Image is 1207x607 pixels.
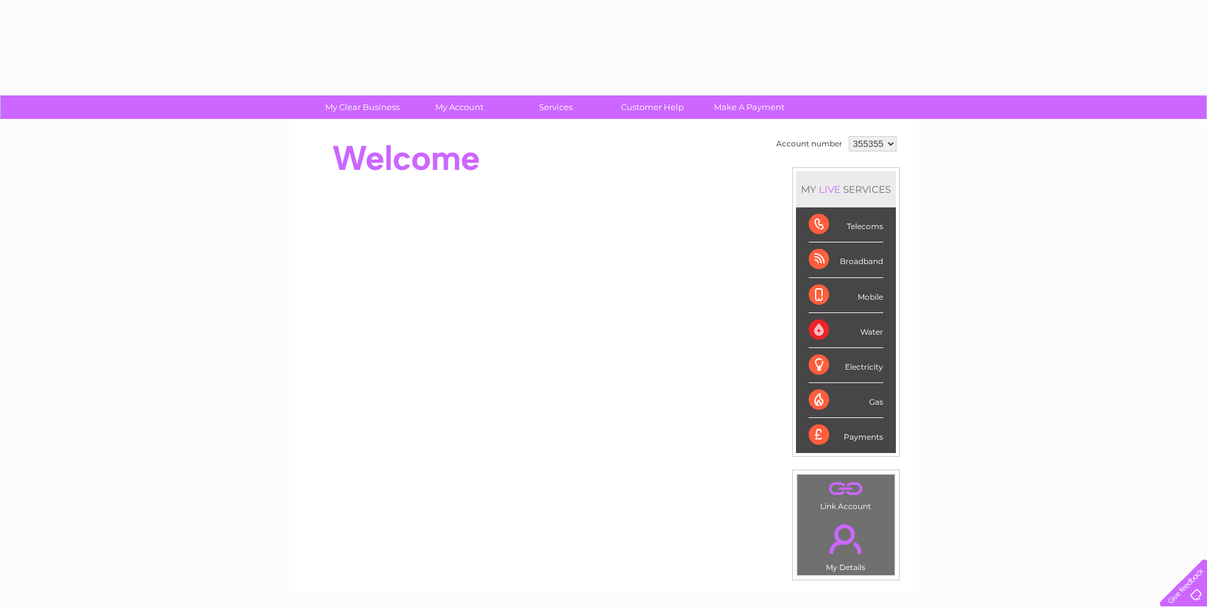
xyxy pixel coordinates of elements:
div: Electricity [809,348,883,383]
a: Services [503,95,608,119]
a: . [800,517,891,561]
td: Account number [773,133,846,155]
div: Broadband [809,242,883,277]
a: Make A Payment [697,95,802,119]
div: Mobile [809,278,883,313]
div: Water [809,313,883,348]
td: Link Account [797,474,895,514]
div: Payments [809,418,883,452]
a: My Account [407,95,512,119]
div: Telecoms [809,207,883,242]
td: My Details [797,513,895,576]
a: . [800,478,891,500]
a: Customer Help [600,95,705,119]
a: My Clear Business [310,95,415,119]
div: MY SERVICES [796,171,896,207]
div: LIVE [816,183,843,195]
div: Gas [809,383,883,418]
